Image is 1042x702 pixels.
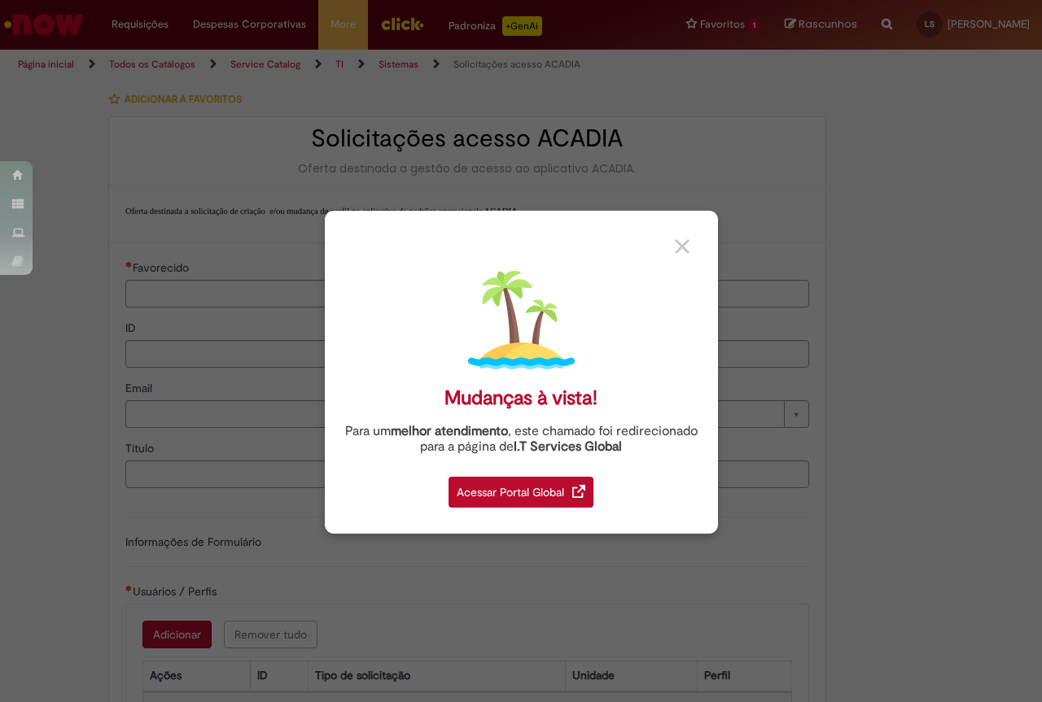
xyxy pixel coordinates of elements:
img: redirect_link.png [572,485,585,498]
strong: melhor atendimento [391,423,508,439]
div: Mudanças à vista! [444,386,598,410]
div: Acessar Portal Global [449,477,593,508]
a: I.T Services Global [514,429,622,455]
img: island.png [468,267,575,373]
div: Para um , este chamado foi redirecionado para a página de [337,424,706,455]
img: close_button_grey.png [675,239,690,254]
a: Acessar Portal Global [449,468,593,508]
